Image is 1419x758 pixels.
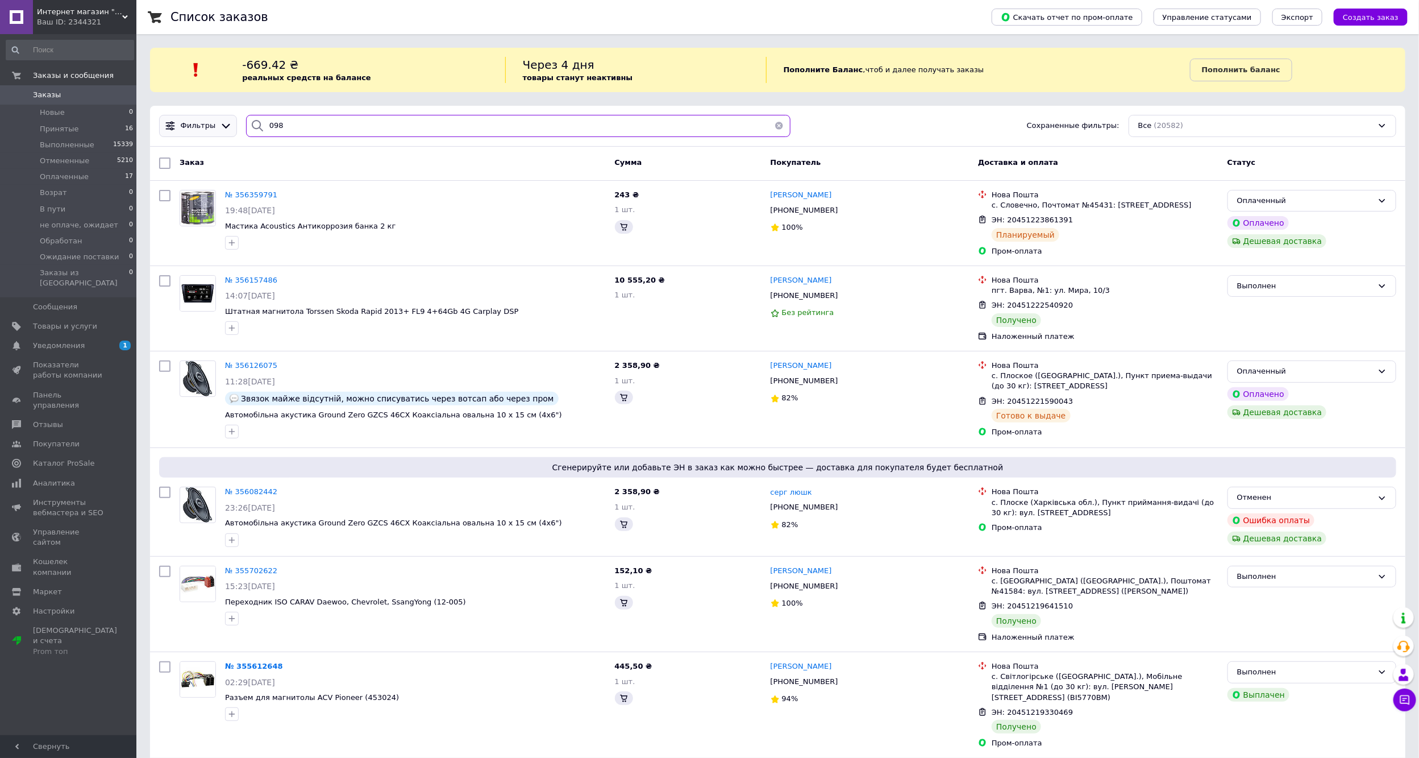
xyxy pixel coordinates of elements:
span: [PERSON_NAME] [771,662,832,670]
a: [PERSON_NAME] [771,566,832,577]
span: ЭН: 20451219641510 [992,602,1073,610]
span: 0 [129,188,133,198]
span: 17 [125,172,133,182]
span: Новые [40,107,65,118]
span: 0 [129,220,133,230]
img: Фото товару [180,190,215,226]
div: Пром-оплата [992,246,1218,256]
a: Пополнить баланс [1190,59,1292,81]
div: Нова Пошта [992,661,1218,672]
span: Статус [1227,158,1256,167]
span: 0 [129,204,133,214]
a: Фото товару [180,275,216,312]
span: ЭН: 20451221590043 [992,397,1073,405]
span: [PERSON_NAME] [771,190,832,199]
div: Планируемый [992,228,1059,242]
a: Фото товару [180,487,216,523]
div: Ошибка оплаты [1227,513,1315,527]
span: Интернет магазин "Авто Кактус" [37,7,122,17]
span: 0 [129,268,133,288]
span: 100% [782,599,803,607]
div: Дешевая доставка [1227,532,1327,545]
a: [PERSON_NAME] [771,661,832,672]
span: [PHONE_NUMBER] [771,503,838,511]
span: Аналитика [33,478,75,488]
span: Обработан [40,236,82,246]
span: 243 ₴ [615,190,639,199]
span: Принятые [40,124,79,134]
div: Оплачено [1227,387,1289,401]
span: 02:29[DATE] [225,678,275,687]
span: 1 шт. [615,376,635,385]
a: Переходник ISO CARAV Daewoo, Chevrolet, SsangYong (12-005) [225,598,466,606]
div: Выплачен [1227,688,1289,702]
span: Заказы из [GEOGRAPHIC_DATA] [40,268,129,288]
span: 0 [129,236,133,246]
a: Разъем для магнитолы ACV Pioneer (453024) [225,693,399,702]
div: Нова Пошта [992,190,1218,200]
span: 100% [782,223,803,231]
img: Фото товару [183,361,213,396]
div: Нова Пошта [992,361,1218,371]
div: Дешевая доставка [1227,405,1327,419]
span: 152,10 ₴ [615,566,652,575]
div: Наложенный платеж [992,332,1218,342]
span: [DEMOGRAPHIC_DATA] и счета [33,626,117,657]
span: Инструменты вебмастера и SEO [33,498,105,518]
input: Поиск [6,40,134,60]
span: Экспорт [1281,13,1313,22]
a: серг люшк [771,487,812,498]
a: Фото товару [180,361,216,397]
a: [PERSON_NAME] [771,275,832,286]
span: 15339 [113,140,133,150]
span: 94% [782,694,798,703]
span: 0 [129,252,133,262]
span: 1 шт. [615,503,635,511]
div: Выполнен [1237,280,1373,292]
span: Заказ [180,158,204,167]
b: реальных средств на балансе [242,73,371,82]
div: Оплачено [1227,216,1289,230]
a: № 355612648 [225,662,283,670]
div: с. Плоское ([GEOGRAPHIC_DATA].), Пункт приема-выдачи (до 30 кг): [STREET_ADDRESS] [992,371,1218,391]
img: Фото товару [180,566,215,602]
span: 1 шт. [615,581,635,590]
span: ЭН: 20451223861391 [992,216,1073,224]
span: Покупатели [33,439,80,449]
span: Каталог ProSale [33,458,94,469]
span: 23:26[DATE] [225,503,275,512]
span: 1 шт. [615,677,635,686]
h1: Список заказов [170,10,268,24]
div: Нова Пошта [992,487,1218,497]
input: Поиск по номеру заказа, ФИО покупателя, номеру телефона, Email, номеру накладной [246,115,791,137]
span: Фильтры [181,121,216,131]
button: Чат с покупателем [1393,689,1416,711]
span: -669.42 ₴ [242,58,298,72]
a: № 356126075 [225,361,277,370]
span: 10 555,20 ₴ [615,276,665,284]
span: Скачать отчет по пром-оплате [1001,12,1133,22]
span: 16 [125,124,133,134]
a: Автомобільна акустика Ground Zero GZCS 46CX Коаксіальна овальна 10 х 15 см (4х6") [225,411,562,419]
span: Заказы и сообщения [33,71,114,81]
div: Оплаченный [1237,366,1373,378]
span: Кошелек компании [33,557,105,577]
img: Фото товару [180,276,215,311]
span: Показатели работы компании [33,360,105,380]
span: 1 шт. [615,291,635,299]
span: Панель управления [33,390,105,411]
span: не оплаче, ожидает [40,220,118,230]
a: № 356082442 [225,487,277,496]
a: Автомобільна акустика Ground Zero GZCS 46CX Коаксіальна овальна 10 х 15 см (4х6") [225,519,562,527]
a: [PERSON_NAME] [771,190,832,201]
span: 445,50 ₴ [615,662,652,670]
div: Ваш ID: 2344321 [37,17,136,27]
div: с. Плоске (Харківська обл.), Пункт приймання-видачі (до 30 кг): вул. [STREET_ADDRESS] [992,498,1218,518]
span: [PHONE_NUMBER] [771,677,838,686]
span: (20582) [1154,121,1184,130]
span: Товары и услуги [33,321,97,332]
